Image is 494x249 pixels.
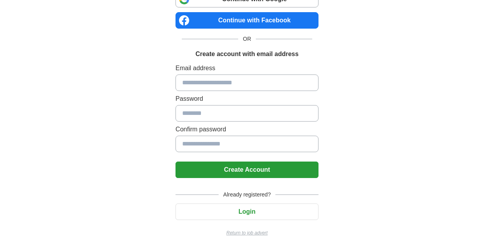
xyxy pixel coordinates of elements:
a: Login [176,208,318,215]
h1: Create account with email address [195,49,299,59]
label: Email address [176,64,318,73]
label: Password [176,94,318,104]
span: OR [238,35,256,43]
button: Create Account [176,162,318,178]
a: Continue with Facebook [176,12,318,29]
label: Confirm password [176,125,318,134]
button: Login [176,204,318,220]
a: Return to job advert [176,229,318,236]
span: Already registered? [219,191,275,199]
